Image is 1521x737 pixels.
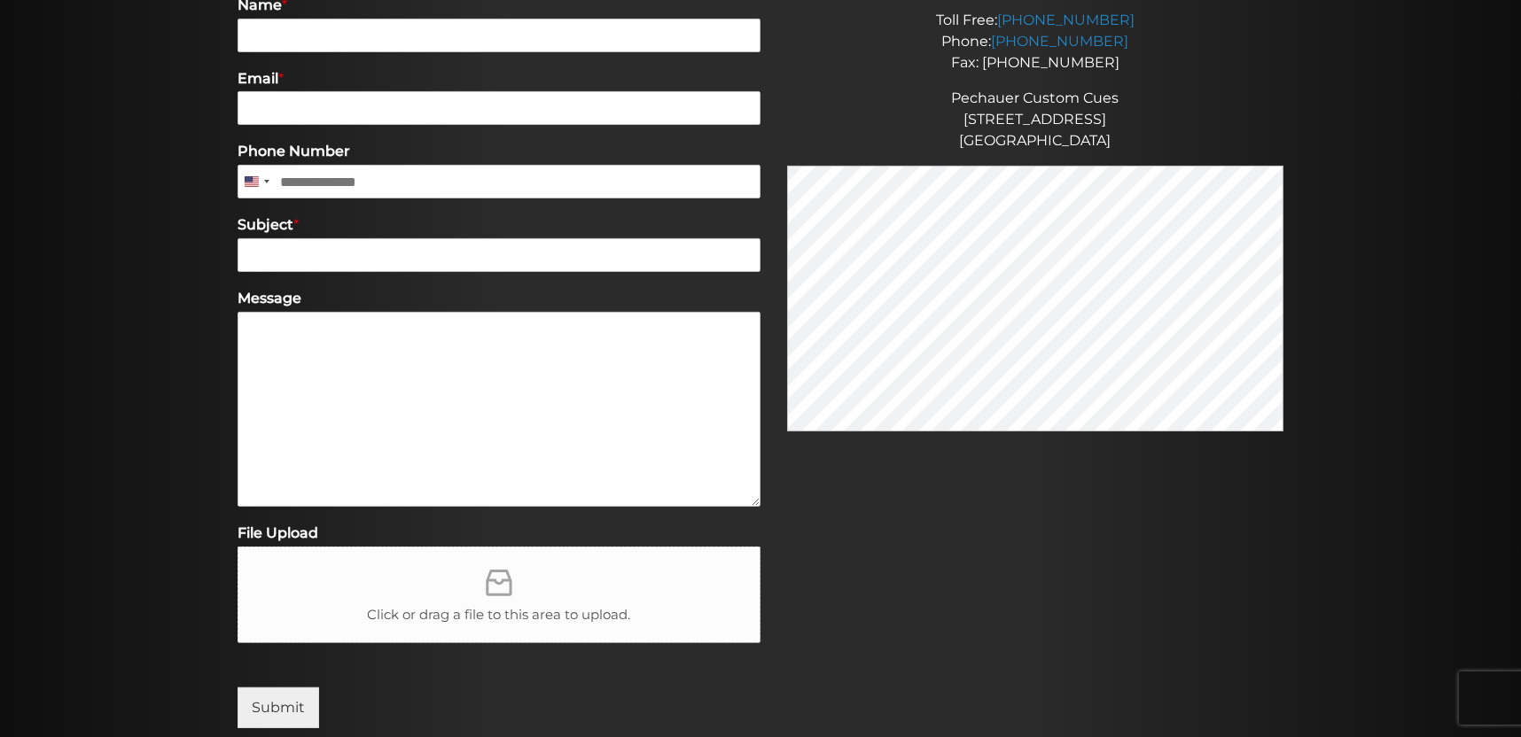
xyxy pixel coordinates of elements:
[997,12,1135,28] a: [PHONE_NUMBER]
[238,143,760,161] label: Phone Number
[238,216,760,235] label: Subject
[368,605,631,625] span: Click or drag a file to this area to upload.
[238,524,760,543] label: File Upload
[992,33,1129,50] a: [PHONE_NUMBER]
[238,290,760,308] label: Message
[238,70,760,89] label: Email
[787,10,1283,74] p: Toll Free: Phone: Fax: [PHONE_NUMBER]
[787,88,1283,151] p: Pechauer Custom Cues [STREET_ADDRESS] [GEOGRAPHIC_DATA]
[238,687,319,728] button: Submit
[238,165,760,198] input: Phone Number
[238,165,275,198] button: Selected country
